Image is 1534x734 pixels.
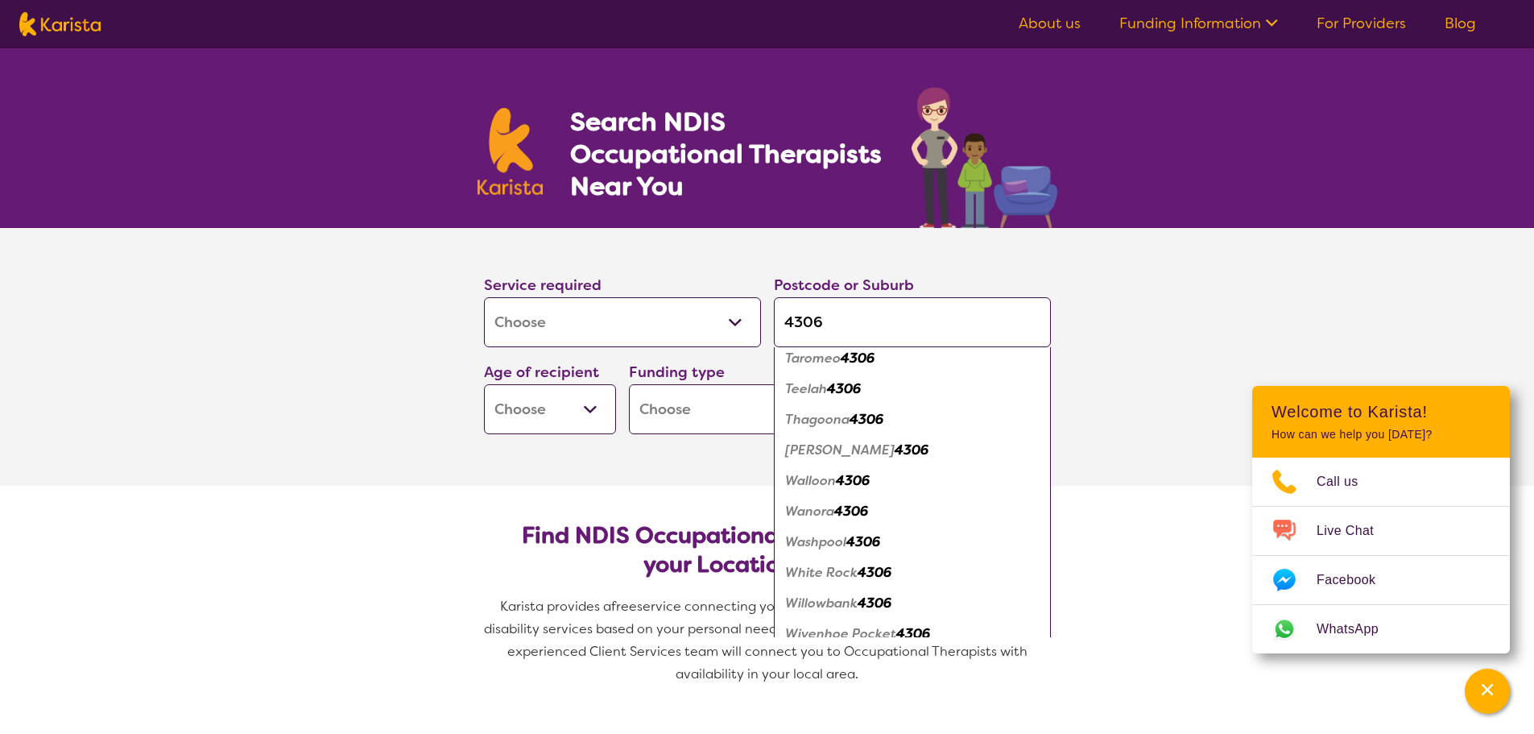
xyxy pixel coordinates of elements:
[785,625,896,642] em: Wivenhoe Pocket
[858,595,891,612] em: 4306
[912,87,1057,228] img: occupational-therapy
[827,380,861,397] em: 4306
[782,527,1043,558] div: Washpool 4306
[841,350,875,367] em: 4306
[500,598,611,615] span: Karista provides a
[484,598,1054,682] span: service connecting you with Occupational Therapists and other disability services based on your p...
[836,472,870,489] em: 4306
[896,625,930,642] em: 4306
[1317,568,1395,592] span: Facebook
[570,106,883,202] h1: Search NDIS Occupational Therapists Near You
[782,374,1043,404] div: Teelah 4306
[629,363,725,382] label: Funding type
[785,472,836,489] em: Walloon
[1271,428,1491,442] p: How can we help you [DATE]?
[782,588,1043,619] div: Willowbank 4306
[1445,14,1476,33] a: Blog
[774,297,1051,347] input: Type
[782,404,1043,435] div: Thagoona 4306
[782,343,1043,374] div: Taromeo 4306
[858,564,891,581] em: 4306
[1252,386,1510,653] div: Channel Menu
[846,533,880,550] em: 4306
[785,350,841,367] em: Taromeo
[478,108,544,195] img: Karista logo
[834,503,868,520] em: 4306
[1317,14,1406,33] a: For Providers
[785,564,858,581] em: White Rock
[895,442,928,458] em: 4306
[484,363,599,382] label: Age of recipient
[1465,669,1510,714] button: Channel Menu
[19,12,101,36] img: Karista logo
[782,466,1043,496] div: Walloon 4306
[774,276,914,295] label: Postcode or Suburb
[1271,402,1491,421] h2: Welcome to Karista!
[497,521,1038,579] h2: Find NDIS Occupational Therapists based on your Location & Needs
[1019,14,1081,33] a: About us
[850,411,883,428] em: 4306
[782,619,1043,649] div: Wivenhoe Pocket 4306
[785,380,827,397] em: Teelah
[484,276,602,295] label: Service required
[785,533,846,550] em: Washpool
[782,496,1043,527] div: Wanora 4306
[785,411,850,428] em: Thagoona
[785,503,834,520] em: Wanora
[782,435,1043,466] div: Vernor 4306
[785,442,895,458] em: [PERSON_NAME]
[1317,617,1398,641] span: WhatsApp
[1317,470,1378,494] span: Call us
[1119,14,1278,33] a: Funding Information
[1317,519,1393,543] span: Live Chat
[611,598,637,615] span: free
[1252,458,1510,653] ul: Choose channel
[782,558,1043,588] div: White Rock 4306
[1252,605,1510,653] a: Web link opens in a new tab.
[785,595,858,612] em: Willowbank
